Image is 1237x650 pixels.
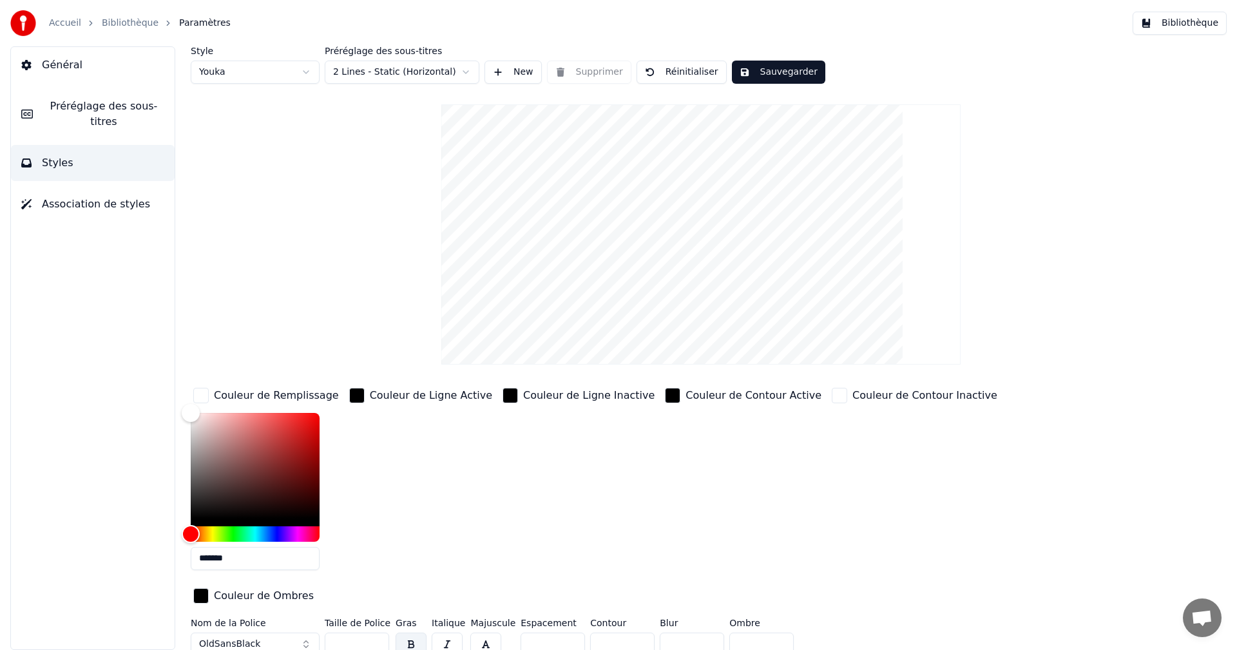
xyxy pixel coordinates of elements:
img: youka [10,10,36,36]
button: Association de styles [11,186,175,222]
label: Majuscule [470,618,515,627]
label: Espacement [521,618,585,627]
a: Ouvrir le chat [1183,598,1222,637]
label: Italique [432,618,465,627]
span: Paramètres [179,17,231,30]
label: Contour [590,618,655,627]
button: Général [11,47,175,83]
a: Accueil [49,17,81,30]
div: Couleur de Contour Inactive [852,388,997,403]
button: Couleur de Ombres [191,586,316,606]
div: Couleur de Ligne Active [370,388,492,403]
span: Général [42,57,82,73]
span: Préréglage des sous-titres [43,99,164,129]
div: Couleur de Contour Active [686,388,821,403]
button: Préréglage des sous-titres [11,88,175,140]
label: Ombre [729,618,794,627]
div: Couleur de Remplissage [214,388,339,403]
div: Color [191,413,320,519]
button: Bibliothèque [1133,12,1227,35]
button: Réinitialiser [637,61,727,84]
span: Styles [42,155,73,171]
label: Préréglage des sous-titres [325,46,479,55]
span: Association de styles [42,196,150,212]
button: Couleur de Ligne Active [347,385,495,406]
button: Couleur de Ligne Inactive [500,385,657,406]
nav: breadcrumb [49,17,231,30]
button: Couleur de Contour Active [662,385,824,406]
button: Sauvegarder [732,61,825,84]
label: Gras [396,618,427,627]
div: Couleur de Ligne Inactive [523,388,655,403]
a: Bibliothèque [102,17,158,30]
div: Couleur de Ombres [214,588,314,604]
div: Hue [191,526,320,542]
label: Blur [660,618,724,627]
button: Couleur de Contour Inactive [829,385,1000,406]
label: Taille de Police [325,618,390,627]
button: Couleur de Remplissage [191,385,341,406]
label: Style [191,46,320,55]
label: Nom de la Police [191,618,320,627]
button: Styles [11,145,175,181]
button: New [484,61,542,84]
